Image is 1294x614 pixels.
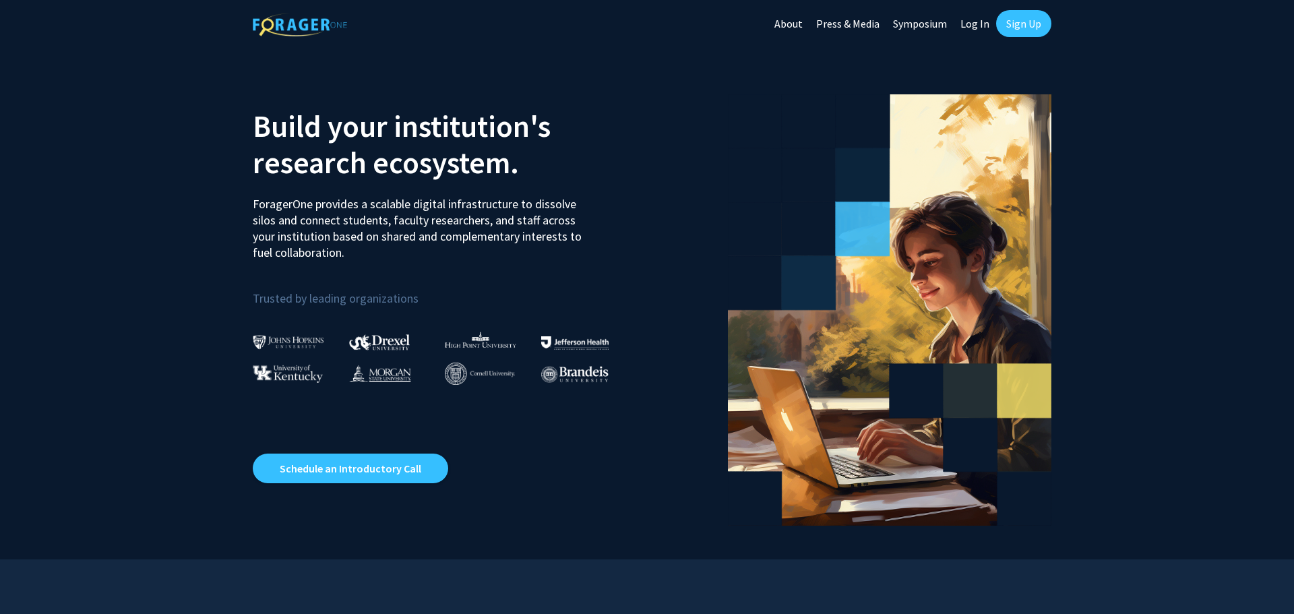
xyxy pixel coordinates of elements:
[349,334,410,350] img: Drexel University
[253,186,591,261] p: ForagerOne provides a scalable digital infrastructure to dissolve silos and connect students, fac...
[253,272,637,309] p: Trusted by leading organizations
[541,366,609,383] img: Brandeis University
[253,108,637,181] h2: Build your institution's research ecosystem.
[253,335,324,349] img: Johns Hopkins University
[253,454,448,483] a: Opens in a new tab
[445,332,516,348] img: High Point University
[541,336,609,349] img: Thomas Jefferson University
[445,363,515,385] img: Cornell University
[10,553,57,604] iframe: Chat
[349,365,411,382] img: Morgan State University
[996,10,1051,37] a: Sign Up
[253,365,323,383] img: University of Kentucky
[253,13,347,36] img: ForagerOne Logo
